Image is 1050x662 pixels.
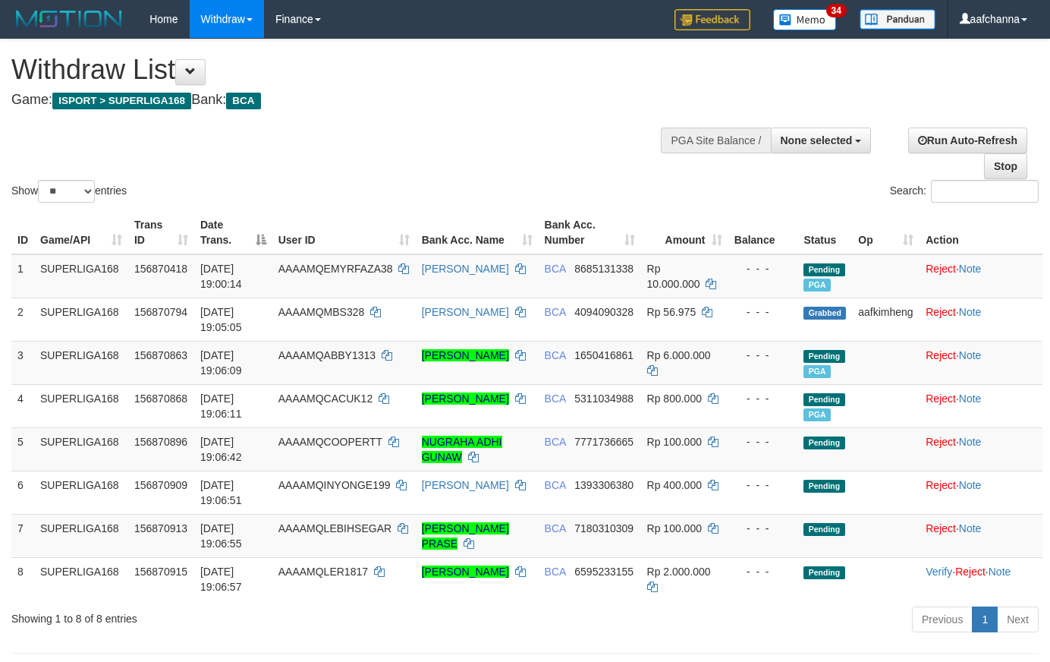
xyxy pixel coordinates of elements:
[926,566,952,578] a: Verify
[647,436,702,448] span: Rp 100.000
[200,479,242,506] span: [DATE] 19:06:51
[52,93,191,109] span: ISPORT > SUPERLIGA168
[11,93,685,108] h4: Game: Bank:
[11,8,127,30] img: MOTION_logo.png
[422,522,509,550] a: [PERSON_NAME] PRASE
[955,566,986,578] a: Reject
[920,298,1042,341] td: ·
[574,436,633,448] span: Copy 7771736665 to clipboard
[226,93,260,109] span: BCA
[926,392,956,405] a: Reject
[972,607,998,632] a: 1
[781,134,853,147] span: None selected
[920,254,1042,298] td: ·
[926,436,956,448] a: Reject
[926,263,956,275] a: Reject
[647,566,711,578] span: Rp 2.000.000
[734,434,792,449] div: - - -
[545,349,566,361] span: BCA
[539,211,641,254] th: Bank Acc. Number: activate to sort column ascending
[200,349,242,377] span: [DATE] 19:06:09
[852,298,920,341] td: aafkimheng
[926,349,956,361] a: Reject
[34,557,128,601] td: SUPERLIGA168
[959,349,982,361] a: Note
[11,514,34,557] td: 7
[647,349,711,361] span: Rp 6.000.000
[852,211,920,254] th: Op: activate to sort column ascending
[134,306,187,318] span: 156870794
[11,557,34,601] td: 8
[278,566,368,578] span: AAAAMQLER1817
[803,350,844,363] span: Pending
[278,263,393,275] span: AAAAMQEMYRFAZA38
[647,522,702,534] span: Rp 100.000
[803,566,844,579] span: Pending
[200,522,242,550] span: [DATE] 19:06:55
[11,55,685,85] h1: Withdraw List
[34,384,128,427] td: SUPERLIGA168
[11,180,127,203] label: Show entries
[545,566,566,578] span: BCA
[134,522,187,534] span: 156870913
[422,306,509,318] a: [PERSON_NAME]
[11,427,34,471] td: 5
[545,522,566,534] span: BCA
[959,392,982,405] a: Note
[771,128,872,153] button: None selected
[803,307,846,320] span: Grabbed
[134,566,187,578] span: 156870915
[11,384,34,427] td: 4
[959,306,982,318] a: Note
[734,261,792,276] div: - - -
[574,349,633,361] span: Copy 1650416861 to clipboard
[272,211,416,254] th: User ID: activate to sort column ascending
[997,607,1039,632] a: Next
[908,128,1027,153] a: Run Auto-Refresh
[734,391,792,406] div: - - -
[797,211,852,254] th: Status
[989,566,1011,578] a: Note
[200,566,242,593] span: [DATE] 19:06:57
[574,263,633,275] span: Copy 8685131338 to clipboard
[920,471,1042,514] td: ·
[278,436,382,448] span: AAAAMQCOOPERTT
[422,263,509,275] a: [PERSON_NAME]
[34,211,128,254] th: Game/API: activate to sort column ascending
[803,365,830,378] span: Marked by aafsoycanthlai
[278,479,391,491] span: AAAAMQINYONGE199
[803,408,830,421] span: Marked by aafsoycanthlai
[647,306,696,318] span: Rp 56.975
[959,479,982,491] a: Note
[920,384,1042,427] td: ·
[860,9,935,30] img: panduan.png
[11,298,34,341] td: 2
[734,304,792,320] div: - - -
[200,306,242,333] span: [DATE] 19:05:05
[134,263,187,275] span: 156870418
[422,479,509,491] a: [PERSON_NAME]
[574,392,633,405] span: Copy 5311034988 to clipboard
[734,564,792,579] div: - - -
[134,479,187,491] span: 156870909
[278,522,391,534] span: AAAAMQLEBIHSEGAR
[11,471,34,514] td: 6
[920,557,1042,601] td: · ·
[661,128,770,153] div: PGA Site Balance /
[194,211,272,254] th: Date Trans.: activate to sort column descending
[574,479,633,491] span: Copy 1393306380 to clipboard
[926,479,956,491] a: Reject
[920,341,1042,384] td: ·
[422,566,509,578] a: [PERSON_NAME]
[734,521,792,536] div: - - -
[545,479,566,491] span: BCA
[34,298,128,341] td: SUPERLIGA168
[128,211,194,254] th: Trans ID: activate to sort column ascending
[545,263,566,275] span: BCA
[34,471,128,514] td: SUPERLIGA168
[734,478,792,493] div: - - -
[959,522,982,534] a: Note
[574,566,633,578] span: Copy 6595233155 to clipboard
[34,514,128,557] td: SUPERLIGA168
[574,522,633,534] span: Copy 7180310309 to clipboard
